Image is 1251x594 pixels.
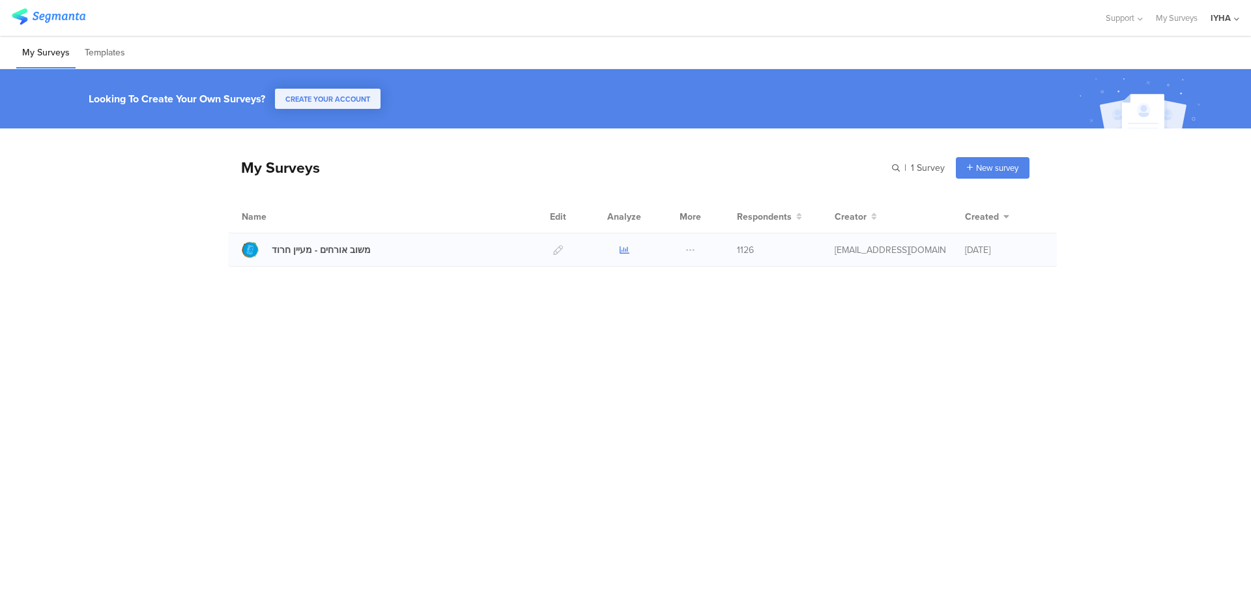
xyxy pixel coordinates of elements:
[605,200,644,233] div: Analyze
[275,89,381,109] button: CREATE YOUR ACCOUNT
[976,162,1018,174] span: New survey
[737,210,802,224] button: Respondents
[737,210,792,224] span: Respondents
[965,243,1043,257] div: [DATE]
[285,94,370,104] span: CREATE YOUR ACCOUNT
[12,8,85,25] img: segmanta logo
[676,200,704,233] div: More
[835,210,867,224] span: Creator
[544,200,572,233] div: Edit
[228,156,320,179] div: My Surveys
[1074,73,1209,132] img: create_account_image.svg
[737,243,754,257] span: 1126
[1211,12,1231,24] div: IYHA
[835,243,945,257] div: ofir@iyha.org.il
[16,38,76,68] li: My Surveys
[272,243,371,257] div: משוב אורחים - מעיין חרוד
[79,38,131,68] li: Templates
[902,161,908,175] span: |
[242,241,371,258] a: משוב אורחים - מעיין חרוד
[911,161,945,175] span: 1 Survey
[965,210,1009,224] button: Created
[835,210,877,224] button: Creator
[89,91,265,106] div: Looking To Create Your Own Surveys?
[242,210,320,224] div: Name
[1106,12,1134,24] span: Support
[965,210,999,224] span: Created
